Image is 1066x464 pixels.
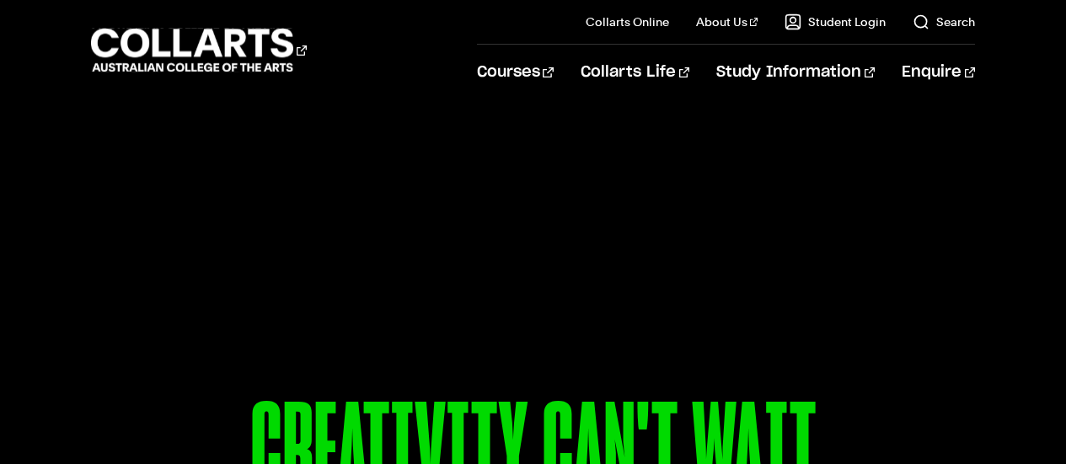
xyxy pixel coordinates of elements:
[586,13,669,30] a: Collarts Online
[716,45,875,100] a: Study Information
[91,26,307,74] div: Go to homepage
[696,13,758,30] a: About Us
[785,13,886,30] a: Student Login
[913,13,975,30] a: Search
[477,45,554,100] a: Courses
[581,45,689,100] a: Collarts Life
[902,45,975,100] a: Enquire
